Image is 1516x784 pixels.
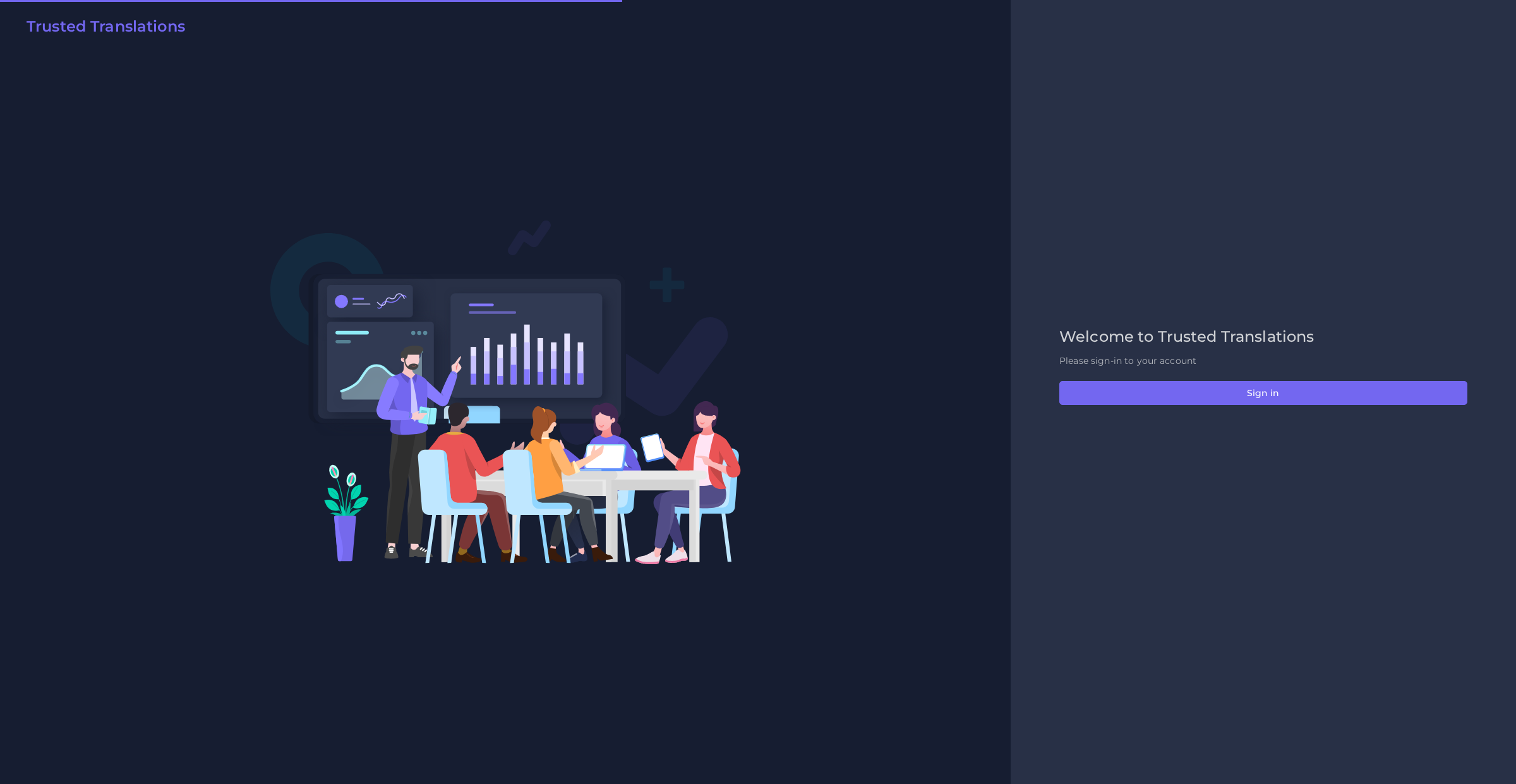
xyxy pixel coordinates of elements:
[18,18,185,40] a: Trusted Translations
[1059,328,1467,346] h2: Welcome to Trusted Translations
[1059,381,1467,405] button: Sign in
[27,18,185,36] h2: Trusted Translations
[1059,354,1467,368] p: Please sign-in to your account
[270,219,742,565] img: Login V2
